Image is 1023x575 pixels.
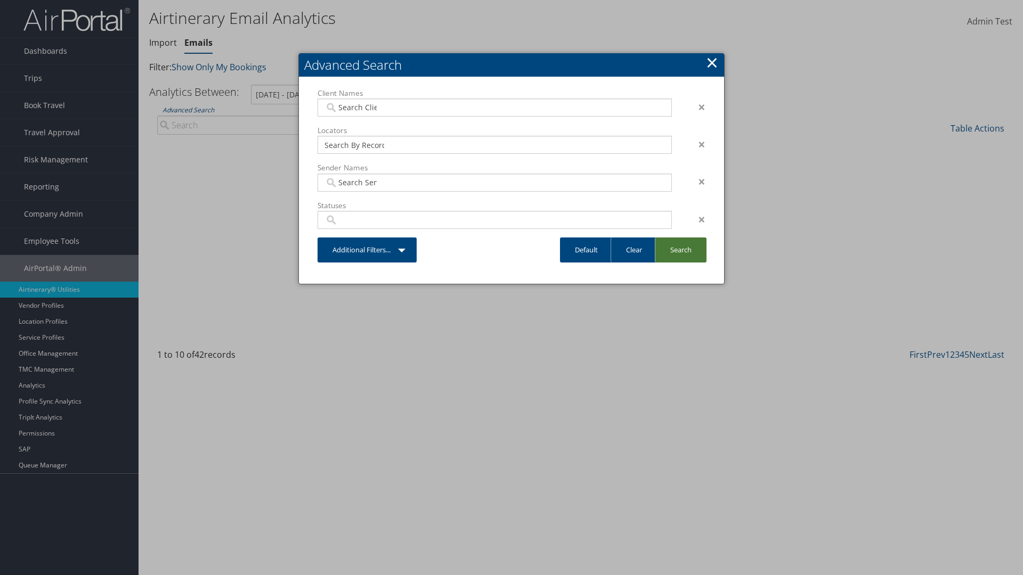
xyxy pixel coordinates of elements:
[680,138,713,151] div: ×
[680,213,713,226] div: ×
[324,139,384,150] input: Search By Record Locator
[318,200,672,211] label: Statuses
[324,177,384,188] input: Search Sender
[680,175,713,188] div: ×
[318,88,672,98] label: Client Names
[680,101,713,113] div: ×
[611,237,657,262] a: Clear
[706,52,718,73] a: Close
[324,102,384,113] input: Search Client
[560,237,613,262] a: Default
[318,162,672,173] label: Sender Names
[299,53,724,77] h2: Advanced Search
[318,237,417,262] a: Additional Filters...
[655,237,707,262] a: Search
[318,125,672,136] label: Locators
